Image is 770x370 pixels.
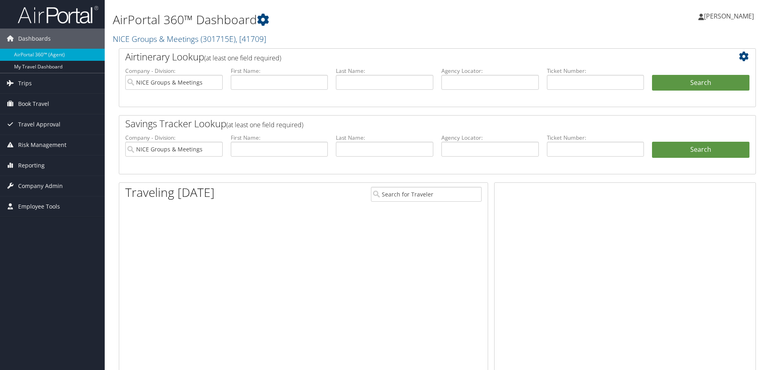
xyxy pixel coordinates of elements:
[113,33,266,44] a: NICE Groups & Meetings
[125,142,223,157] input: search accounts
[371,187,482,202] input: Search for Traveler
[125,50,696,64] h2: Airtinerary Lookup
[204,54,281,62] span: (at least one field required)
[18,29,51,49] span: Dashboards
[18,114,60,134] span: Travel Approval
[236,33,266,44] span: , [ 41709 ]
[201,33,236,44] span: ( 301715E )
[441,67,539,75] label: Agency Locator:
[113,11,546,28] h1: AirPortal 360™ Dashboard
[336,67,433,75] label: Last Name:
[18,5,98,24] img: airportal-logo.png
[125,117,696,130] h2: Savings Tracker Lookup
[125,134,223,142] label: Company - Division:
[704,12,754,21] span: [PERSON_NAME]
[125,184,215,201] h1: Traveling [DATE]
[547,67,644,75] label: Ticket Number:
[226,120,303,129] span: (at least one field required)
[441,134,539,142] label: Agency Locator:
[18,94,49,114] span: Book Travel
[18,155,45,176] span: Reporting
[231,134,328,142] label: First Name:
[18,135,66,155] span: Risk Management
[652,75,749,91] button: Search
[698,4,762,28] a: [PERSON_NAME]
[652,142,749,158] a: Search
[125,67,223,75] label: Company - Division:
[18,196,60,217] span: Employee Tools
[18,73,32,93] span: Trips
[231,67,328,75] label: First Name:
[547,134,644,142] label: Ticket Number:
[336,134,433,142] label: Last Name:
[18,176,63,196] span: Company Admin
